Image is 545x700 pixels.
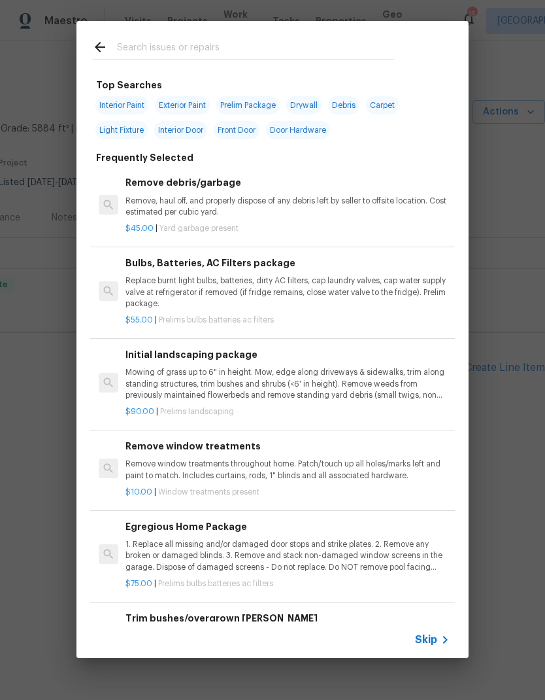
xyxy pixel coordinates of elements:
h6: Egregious Home Package [125,519,450,534]
p: | [125,578,450,589]
h6: Frequently Selected [96,150,193,165]
span: Prelims bulbs batteries ac filters [159,316,274,324]
p: Replace burnt light bulbs, batteries, dirty AC filters, cap laundry valves, cap water supply valv... [125,275,450,309]
span: $55.00 [125,316,153,324]
span: Window treatments present [158,488,259,496]
h6: Bulbs, Batteries, AC Filters package [125,256,450,270]
p: | [125,406,450,417]
span: Exterior Paint [155,96,210,114]
span: Door Hardware [266,121,330,139]
span: $10.00 [125,488,152,496]
span: Prelim Package [216,96,280,114]
span: Debris [328,96,359,114]
span: Light Fixture [95,121,148,139]
span: Prelims bulbs batteries ac filters [158,580,273,587]
p: Remove window treatments throughout home. Patch/touch up all holes/marks left and paint to match.... [125,459,450,481]
p: | [125,223,450,234]
span: Drywall [286,96,322,114]
p: 1. Replace all missing and/or damaged door stops and strike plates. 2. Remove any broken or damag... [125,539,450,572]
span: Prelims landscaping [160,408,234,415]
p: | [125,315,450,326]
h6: Top Searches [96,78,162,92]
p: Mowing of grass up to 6" in height. Mow, edge along driveways & sidewalks, trim along standing st... [125,367,450,400]
span: Interior Door [154,121,207,139]
span: Front Door [214,121,259,139]
span: $90.00 [125,408,154,415]
h6: Trim bushes/overgrown [PERSON_NAME] [125,611,450,625]
p: | [125,487,450,498]
input: Search issues or repairs [117,39,394,59]
h6: Remove debris/garbage [125,175,450,190]
h6: Initial landscaping package [125,347,450,362]
p: Remove, haul off, and properly dispose of any debris left by seller to offsite location. Cost est... [125,196,450,218]
span: $75.00 [125,580,152,587]
span: Carpet [366,96,399,114]
span: $45.00 [125,224,154,232]
span: Skip [415,633,437,646]
span: Yard garbage present [159,224,239,232]
h6: Remove window treatments [125,439,450,453]
span: Interior Paint [95,96,148,114]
